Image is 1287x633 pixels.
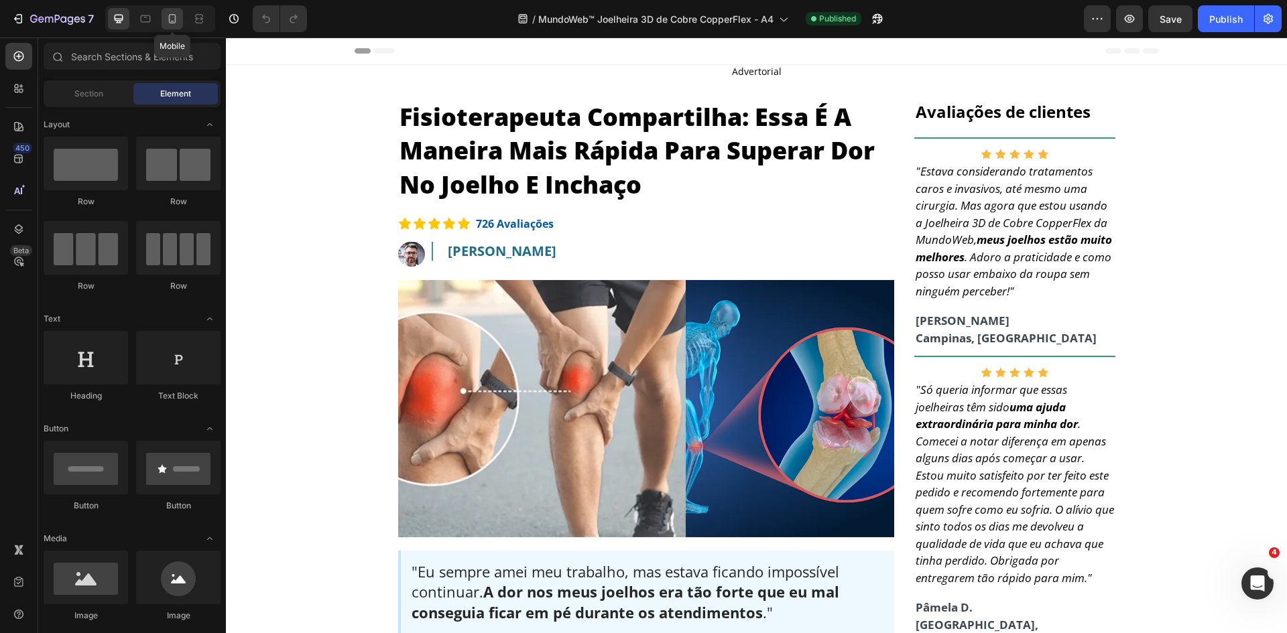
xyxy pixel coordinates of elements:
[1160,13,1182,25] span: Save
[690,125,888,262] p: "Estava considerando tratamentos caros e invasivos, até mesmo uma cirurgia. Mas agora que estou u...
[186,544,613,585] strong: A dor nos meus joelhos era tão forte que eu mal conseguia ficar em pé durante os atendimentos
[538,12,774,26] span: MundoWeb™ Joelheira 3D de Cobre CopperFlex - A4
[44,533,67,545] span: Media
[44,313,60,325] span: Text
[10,245,32,256] div: Beta
[88,11,94,27] p: 7
[13,143,32,153] div: 450
[199,114,221,135] span: Toggle open
[44,610,128,622] div: Image
[199,528,221,549] span: Toggle open
[819,13,856,25] span: Published
[172,242,668,500] img: gempages_463923879945962577-a737ace9-3cbd-4bfa-9b13-d68bc17af906.webp
[44,500,128,512] div: Button
[253,5,307,32] div: Undo/Redo
[250,179,328,194] strong: 726 Avaliações
[1198,5,1254,32] button: Publish
[690,362,852,395] strong: uma ajuda extraordinária para minha dor
[172,204,199,229] img: gempages_463923879945962577-6abb75cb-836f-418c-95d2-2aaeafbb11a0.webp
[1241,567,1274,600] iframe: Intercom live chat
[136,280,221,292] div: Row
[160,88,191,100] span: Element
[1269,547,1280,558] span: 4
[186,524,658,585] p: "Eu sempre amei meu trabalho, mas estava ficando impossível continuar. ."
[690,344,888,549] p: "Só queria informar que essas joelheiras têm sido . Comecei a notar diferença em apenas alguns di...
[44,119,70,131] span: Layout
[690,561,888,613] p: Pâmela D. [GEOGRAPHIC_DATA], [GEOGRAPHIC_DATA]
[44,390,128,402] div: Heading
[755,111,822,122] img: stars.svg
[74,88,103,100] span: Section
[199,308,221,330] span: Toggle open
[199,418,221,439] span: Toggle open
[136,390,221,402] div: Text Block
[1148,5,1192,32] button: Save
[136,196,221,208] div: Row
[755,330,822,340] img: stars.svg
[1209,12,1243,26] div: Publish
[136,610,221,622] div: Image
[690,275,888,309] p: [PERSON_NAME] Campinas, [GEOGRAPHIC_DATA]
[44,43,221,70] input: Search Sections & Elements
[226,38,1287,633] iframe: Design area
[44,196,128,208] div: Row
[44,423,68,435] span: Button
[222,206,667,222] p: [PERSON_NAME]
[690,194,886,227] strong: meus joelhos estão muito melhores
[690,63,888,86] p: Avaliações de clientes
[5,5,100,32] button: 7
[136,500,221,512] div: Button
[532,12,536,26] span: /
[44,280,128,292] div: Row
